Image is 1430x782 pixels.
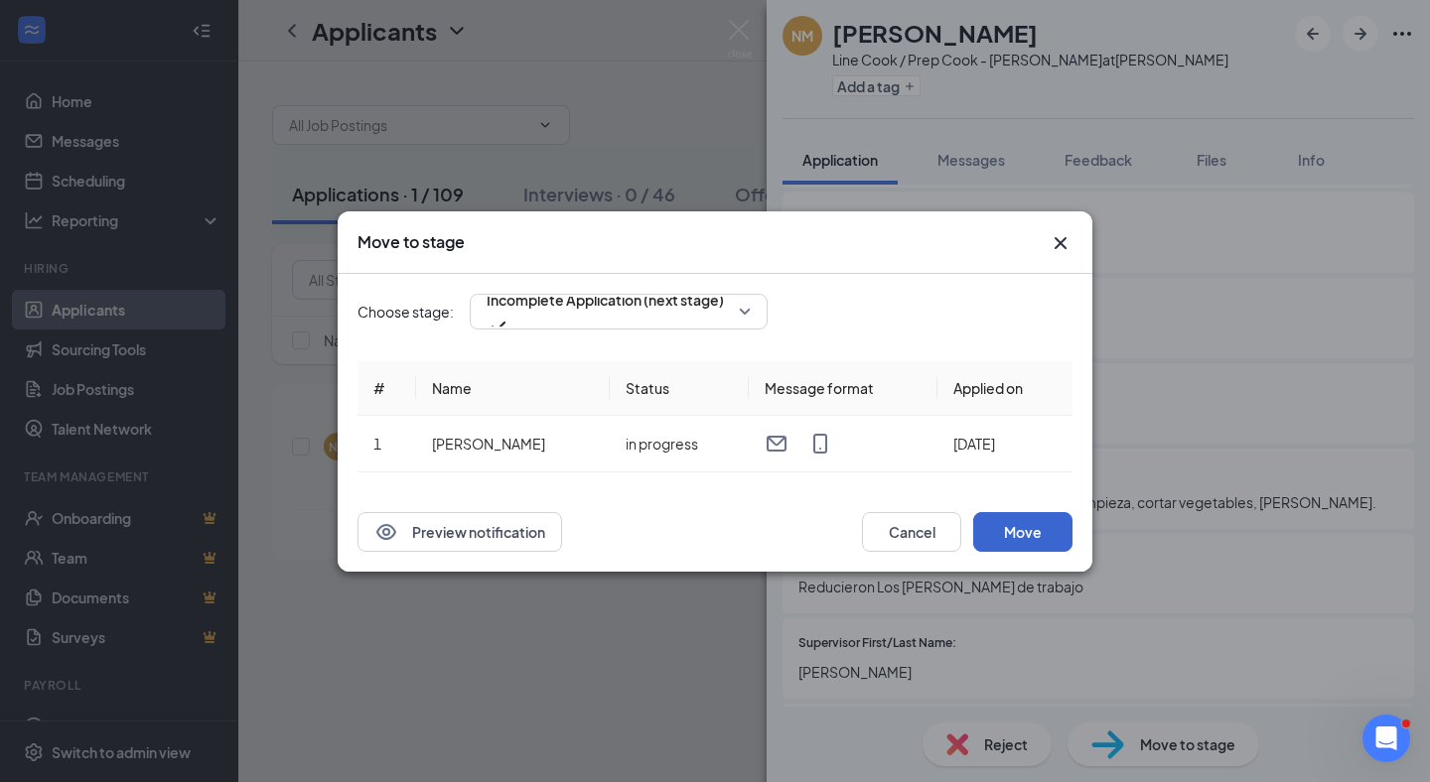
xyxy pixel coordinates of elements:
[808,432,832,456] svg: MobileSms
[487,285,724,315] span: Incomplete Application (next stage)
[357,512,562,552] button: EyePreview notification
[610,416,749,472] td: in progress
[937,361,1072,416] th: Applied on
[357,231,465,253] h3: Move to stage
[487,315,510,338] svg: Checkmark
[357,361,416,416] th: #
[862,512,961,552] button: Cancel
[374,520,398,544] svg: Eye
[973,512,1072,552] button: Move
[765,432,788,456] svg: Email
[373,435,381,453] span: 1
[357,301,454,323] span: Choose stage:
[610,361,749,416] th: Status
[416,361,610,416] th: Name
[1049,231,1072,255] svg: Cross
[1049,231,1072,255] button: Close
[749,361,937,416] th: Message format
[937,416,1072,472] td: [DATE]
[416,416,610,472] td: [PERSON_NAME]
[1362,715,1410,762] iframe: Intercom live chat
